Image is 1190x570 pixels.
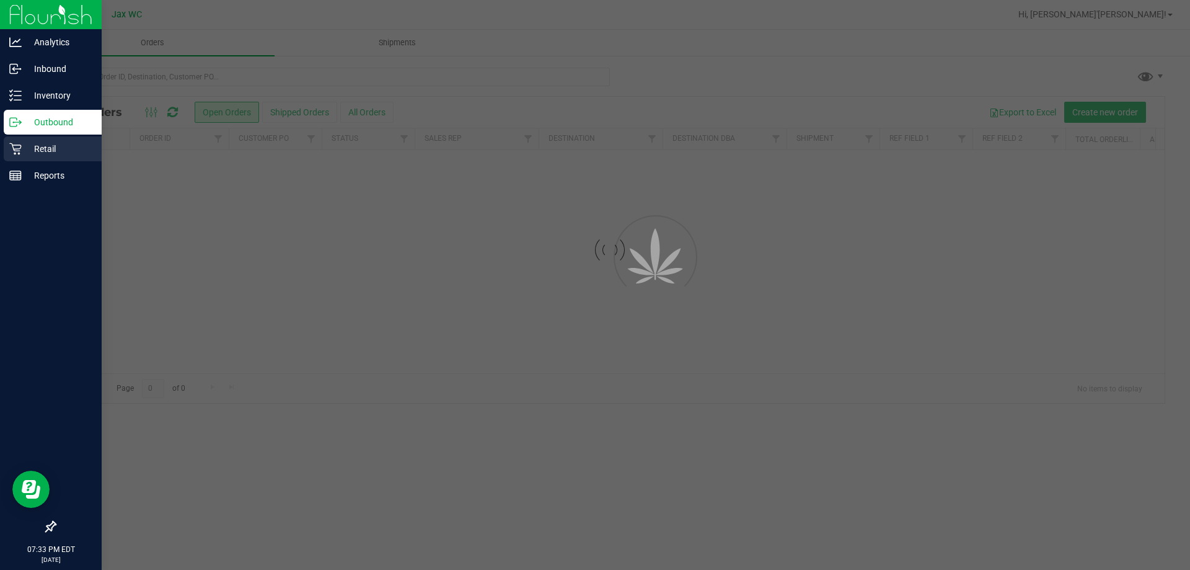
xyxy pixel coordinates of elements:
[9,89,22,102] inline-svg: Inventory
[22,88,96,103] p: Inventory
[9,63,22,75] inline-svg: Inbound
[6,555,96,564] p: [DATE]
[9,143,22,155] inline-svg: Retail
[6,544,96,555] p: 07:33 PM EDT
[22,168,96,183] p: Reports
[22,35,96,50] p: Analytics
[12,471,50,508] iframe: Resource center
[22,115,96,130] p: Outbound
[9,36,22,48] inline-svg: Analytics
[22,141,96,156] p: Retail
[9,169,22,182] inline-svg: Reports
[22,61,96,76] p: Inbound
[9,116,22,128] inline-svg: Outbound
